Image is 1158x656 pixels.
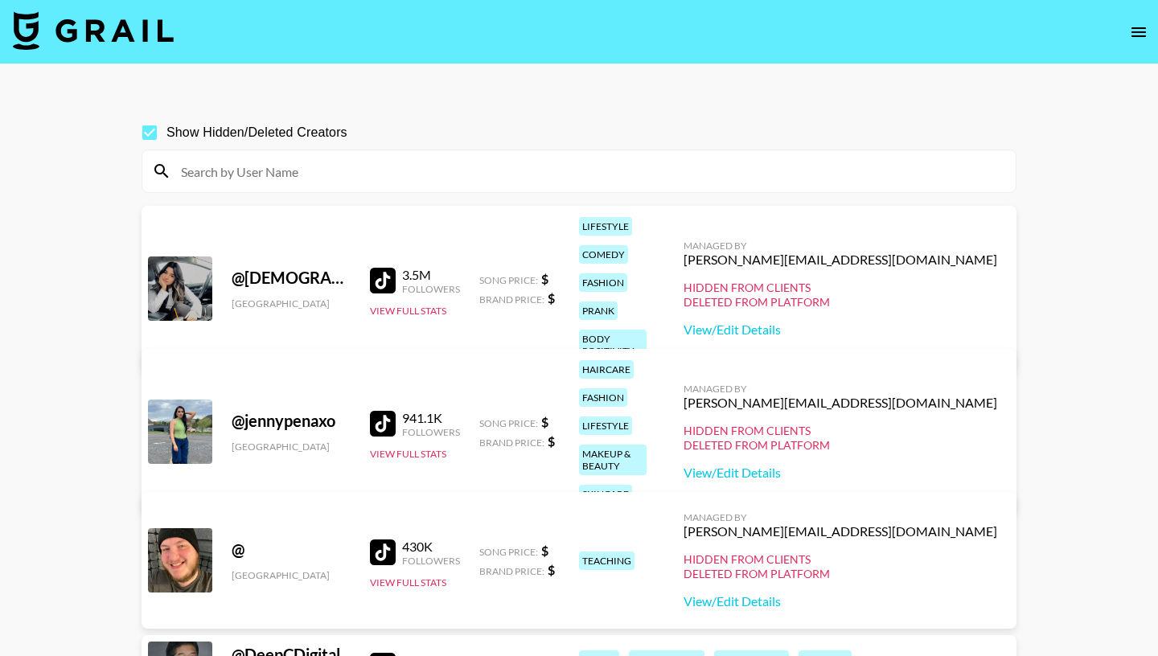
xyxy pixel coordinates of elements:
div: Managed By [684,511,997,523]
strong: $ [541,543,548,558]
span: Brand Price: [479,437,544,449]
div: skincare [579,485,632,503]
div: @ [232,539,351,560]
img: Grail Talent [13,11,174,50]
div: 941.1K [402,410,460,426]
div: Deleted from Platform [684,295,997,310]
div: lifestyle [579,416,632,435]
div: fashion [579,273,627,292]
span: Song Price: [479,546,538,558]
div: Followers [402,426,460,438]
div: comedy [579,245,628,264]
button: open drawer [1123,16,1155,48]
button: View Full Stats [370,305,446,317]
div: Followers [402,555,460,567]
strong: $ [548,562,555,577]
div: prank [579,301,618,320]
a: View/Edit Details [684,593,997,609]
a: View/Edit Details [684,322,997,338]
button: View Full Stats [370,576,446,588]
div: @ [DEMOGRAPHIC_DATA] [232,268,351,288]
button: View Full Stats [370,448,446,460]
div: Hidden from Clients [684,281,997,295]
div: Managed By [684,240,997,252]
div: Hidden from Clients [684,552,997,567]
span: Brand Price: [479,293,544,305]
div: [GEOGRAPHIC_DATA] [232,441,351,453]
div: 430K [402,539,460,555]
input: Search by User Name [171,158,1006,184]
div: [GEOGRAPHIC_DATA] [232,569,351,581]
div: Hidden from Clients [684,424,997,438]
div: 3.5M [402,267,460,283]
div: Deleted from Platform [684,567,997,581]
span: Show Hidden/Deleted Creators [166,123,347,142]
div: lifestyle [579,217,632,236]
div: [PERSON_NAME][EMAIL_ADDRESS][DOMAIN_NAME] [684,252,997,268]
strong: $ [548,433,555,449]
span: Song Price: [479,274,538,286]
div: [GEOGRAPHIC_DATA] [232,297,351,310]
div: Managed By [684,383,997,395]
div: [PERSON_NAME][EMAIL_ADDRESS][DOMAIN_NAME] [684,395,997,411]
a: View/Edit Details [684,465,997,481]
div: body positivity [579,330,647,360]
div: Deleted from Platform [684,438,997,453]
div: teaching [579,551,634,570]
strong: $ [548,290,555,305]
div: Followers [402,283,460,295]
div: fashion [579,388,627,407]
strong: $ [541,271,548,286]
span: Brand Price: [479,565,544,577]
div: @ jennypenaxo [232,411,351,431]
div: makeup & beauty [579,445,647,475]
strong: $ [541,414,548,429]
div: haircare [579,360,634,379]
div: [PERSON_NAME][EMAIL_ADDRESS][DOMAIN_NAME] [684,523,997,539]
span: Song Price: [479,417,538,429]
